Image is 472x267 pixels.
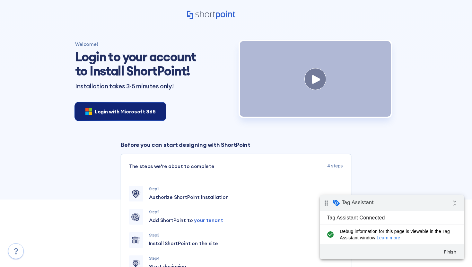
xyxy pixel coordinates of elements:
h1: Login to your account to Install ShortPoint! [75,50,200,78]
p: Installation takes 3-5 minutes only! [75,83,232,90]
span: Authorize ShortPoint Installation [149,193,229,201]
span: Tag Assistant [22,4,54,11]
span: Install ShortPoint on the site [149,239,218,247]
span: your tenant [194,217,223,223]
p: Before you can start designing with ShortPoint [121,140,351,149]
button: Login with Microsoft 365 [75,102,166,120]
span: 4 steps [327,162,343,170]
span: Login with Microsoft 365 [95,108,155,115]
button: Finish [119,51,142,63]
p: Step 1 [149,186,343,192]
i: Collapse debug badge [128,2,141,14]
a: Learn more [57,40,81,45]
p: Step 3 [149,232,343,238]
h4: Welcome! [75,41,232,47]
i: check_circle [5,33,16,46]
p: Step 4 [149,255,343,261]
span: Add ShortPoint to [149,216,223,224]
iframe: Chat Widget [356,192,472,267]
span: The steps we're about to complete [129,162,214,170]
p: Step 2 [149,209,343,215]
span: Debug information for this page is viewable in the Tag Assistant window [20,33,134,46]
